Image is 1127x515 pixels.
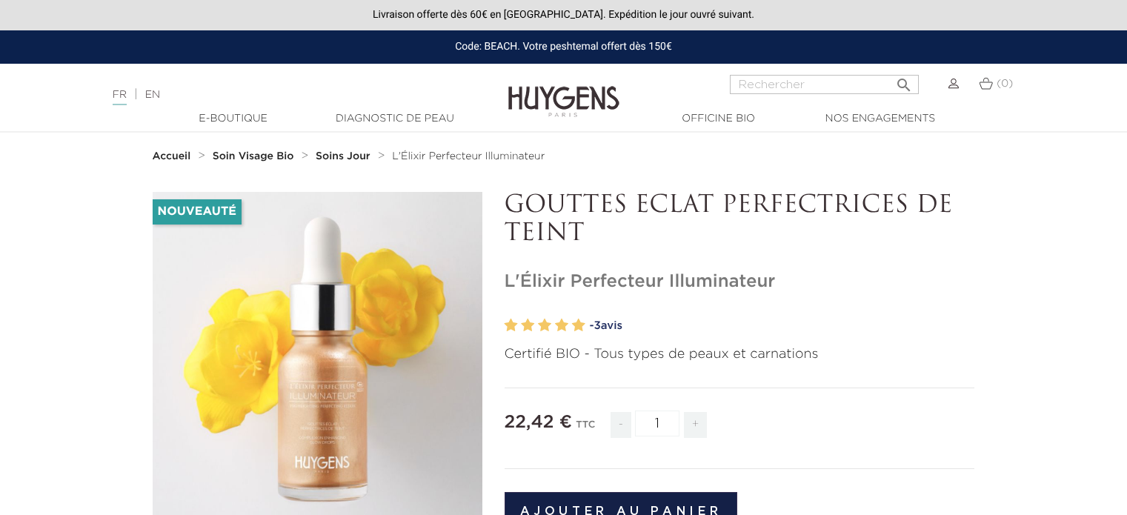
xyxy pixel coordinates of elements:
a: Officine Bio [645,111,793,127]
span: + [684,412,708,438]
span: 22,42 € [505,413,572,431]
a: EN [145,90,160,100]
div: TTC [576,409,595,449]
i:  [895,72,913,90]
a: E-Boutique [159,111,307,127]
a: Soins Jour [316,150,373,162]
a: FR [113,90,127,105]
span: L'Élixir Perfecteur Illuminateur [392,151,545,162]
input: Rechercher [730,75,919,94]
strong: Soins Jour [316,151,370,162]
strong: Accueil [153,151,191,162]
label: 1 [505,315,518,336]
a: Nos engagements [806,111,954,127]
span: - [611,412,631,438]
a: Diagnostic de peau [321,111,469,127]
a: -3avis [590,315,975,337]
li: Nouveauté [153,199,242,225]
span: (0) [997,79,1013,89]
p: GOUTTES ECLAT PERFECTRICES DE TEINT [505,192,975,249]
label: 3 [538,315,551,336]
strong: Soin Visage Bio [213,151,294,162]
div: | [105,86,459,104]
p: Certifié BIO - Tous types de peaux et carnations [505,345,975,365]
input: Quantité [635,411,679,436]
a: Soin Visage Bio [213,150,298,162]
h1: L'Élixir Perfecteur Illuminateur [505,271,975,293]
button:  [891,70,917,90]
span: 3 [594,320,600,331]
img: Huygens [508,62,619,119]
label: 5 [572,315,585,336]
label: 4 [555,315,568,336]
a: L'Élixir Perfecteur Illuminateur [392,150,545,162]
a: Accueil [153,150,194,162]
label: 2 [521,315,534,336]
